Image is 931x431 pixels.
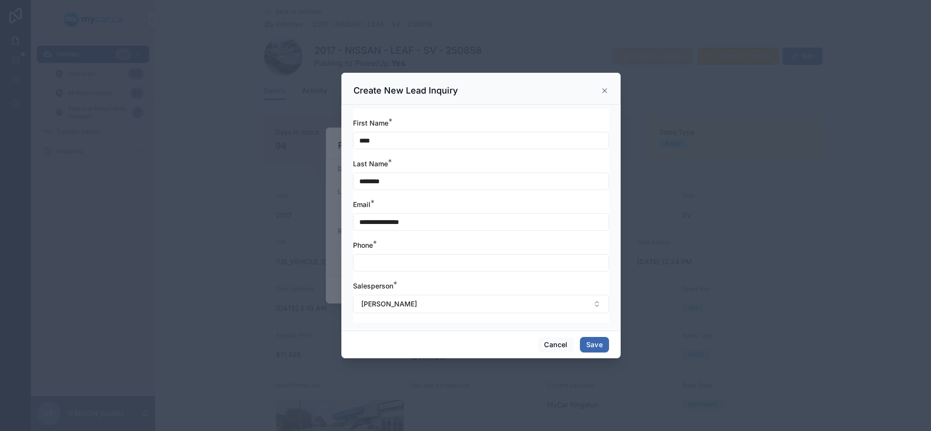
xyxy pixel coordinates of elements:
[353,119,388,127] span: First Name
[353,282,393,290] span: Salesperson
[353,160,388,168] span: Last Name
[353,241,373,249] span: Phone
[361,299,417,309] span: [PERSON_NAME]
[538,337,574,352] button: Cancel
[353,85,458,96] h3: Create New Lead Inquiry
[580,337,609,352] button: Save
[353,200,370,208] span: Email
[353,295,609,313] button: Select Button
